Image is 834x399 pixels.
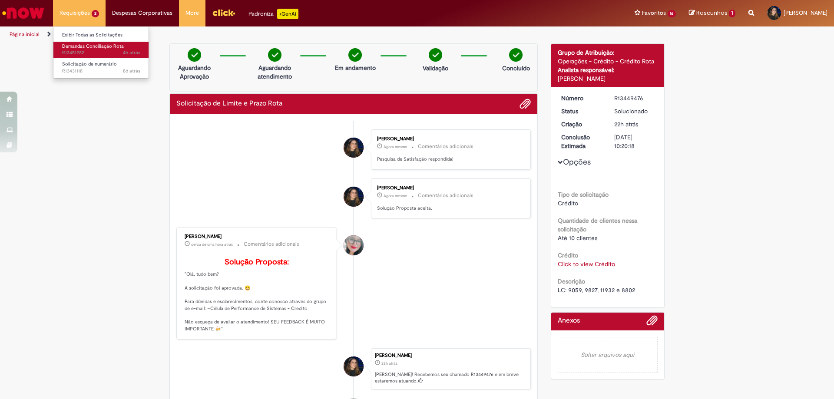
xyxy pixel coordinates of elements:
span: 2 [92,10,99,17]
span: Rascunhos [696,9,728,17]
div: Franciele Fernanda Melo dos Santos [344,235,364,255]
div: [DATE] 10:20:18 [614,133,655,150]
span: 8d atrás [123,68,140,74]
span: [PERSON_NAME] [784,9,827,16]
p: Aguardando Aprovação [173,63,215,81]
img: check-circle-green.png [429,48,442,62]
dt: Status [555,107,608,115]
span: R13431118 [62,68,140,75]
div: [PERSON_NAME] [558,74,658,83]
a: Aberto R13431118 : Solicitação de numerário [53,59,149,76]
a: Exibir Todas as Solicitações [53,30,149,40]
b: Tipo de solicitação [558,191,609,198]
button: Adicionar anexos [646,315,658,330]
span: 22h atrás [614,120,638,128]
span: Crédito [558,199,578,207]
p: Em andamento [335,63,376,72]
p: Concluído [502,64,530,73]
div: Grupo de Atribuição: [558,48,658,57]
span: Requisições [60,9,90,17]
button: Adicionar anexos [520,98,531,109]
span: 16 [668,10,676,17]
span: Solicitação de numerário [62,61,117,67]
p: Pesquisa de Satisfação respondida! [377,156,522,163]
b: Quantidade de clientes nessa solicitação [558,217,637,233]
span: R13451282 [62,49,140,56]
div: Ana Clara Lopes Maciel [344,356,364,376]
time: 27/08/2025 10:03:16 [123,49,140,56]
span: 1 [729,10,735,17]
div: [PERSON_NAME] [375,353,526,358]
span: More [185,9,199,17]
b: Solução Proposta: [225,257,289,267]
dt: Conclusão Estimada [555,133,608,150]
div: Padroniza [248,9,298,19]
img: click_logo_yellow_360x200.png [212,6,235,19]
time: 27/08/2025 14:04:18 [384,193,407,198]
li: Ana Clara Lopes Maciel [176,348,531,390]
a: Rascunhos [689,9,735,17]
ul: Requisições [53,26,149,79]
time: 26/08/2025 16:22:55 [381,361,397,366]
a: Aberto R13451282 : Demandas Conciliação Rota [53,42,149,58]
dt: Número [555,94,608,102]
img: check-circle-green.png [509,48,523,62]
span: Agora mesmo [384,193,407,198]
p: "Olá, tudo bem? A solicitação foi aprovada. 😀 Para dúvidas e esclarecimentos, conte conosco atrav... [185,258,329,332]
time: 27/08/2025 14:04:26 [384,144,407,149]
div: R13449476 [614,94,655,102]
p: [PERSON_NAME]! Recebemos seu chamado R13449476 e em breve estaremos atuando. [375,371,526,385]
span: LC: 9059, 9827, 11932 e 8802 [558,286,635,294]
time: 26/08/2025 16:22:55 [614,120,638,128]
p: Solução Proposta aceita. [377,205,522,212]
span: Agora mesmo [384,144,407,149]
small: Comentários adicionais [244,241,299,248]
div: 26/08/2025 16:22:55 [614,120,655,129]
div: [PERSON_NAME] [377,136,522,142]
time: 27/08/2025 13:07:00 [191,242,233,247]
span: cerca de uma hora atrás [191,242,233,247]
span: Até 10 clientes [558,234,597,242]
em: Soltar arquivos aqui [558,337,658,373]
a: Click to view Crédito [558,260,615,268]
h2: Solicitação de Limite e Prazo Rota Histórico de tíquete [176,100,282,108]
div: [PERSON_NAME] [377,185,522,191]
img: ServiceNow [1,4,46,22]
a: Página inicial [10,31,40,38]
span: 4h atrás [123,49,140,56]
span: Favoritos [642,9,666,17]
div: Operações - Crédito - Crédito Rota [558,57,658,66]
p: Validação [423,64,448,73]
img: check-circle-green.png [188,48,201,62]
h2: Anexos [558,317,580,325]
dt: Criação [555,120,608,129]
p: Aguardando atendimento [254,63,296,81]
b: Descrição [558,277,585,285]
div: [PERSON_NAME] [185,234,329,239]
div: Solucionado [614,107,655,115]
p: +GenAi [277,9,298,19]
b: Crédito [558,251,578,259]
time: 20/08/2025 09:22:07 [123,68,140,74]
div: Ana Clara Lopes Maciel [344,138,364,158]
span: 22h atrás [381,361,397,366]
span: Demandas Conciliação Rota [62,43,124,49]
ul: Trilhas de página [7,26,549,43]
small: Comentários adicionais [418,143,473,150]
img: check-circle-green.png [348,48,362,62]
div: Analista responsável: [558,66,658,74]
small: Comentários adicionais [418,192,473,199]
div: Ana Clara Lopes Maciel [344,187,364,207]
img: check-circle-green.png [268,48,281,62]
span: Despesas Corporativas [112,9,172,17]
